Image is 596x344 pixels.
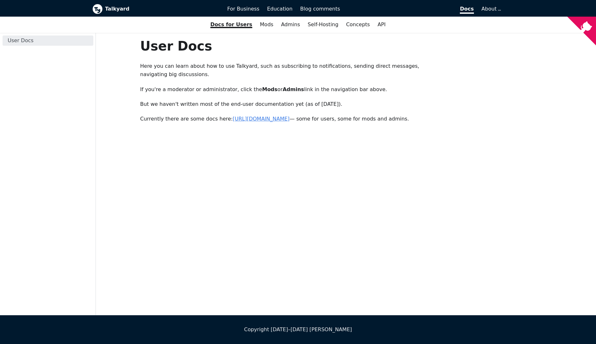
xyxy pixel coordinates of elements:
[482,6,500,12] a: About
[105,5,219,13] b: Talkyard
[460,6,474,14] span: Docs
[344,4,478,14] a: Docs
[256,19,277,30] a: Mods
[342,19,374,30] a: Concepts
[140,62,446,79] p: Here you can learn about how to use Talkyard, such as subscribing to notifications, sending direc...
[140,115,446,123] p: Currently there are some docs here: — some for users, some for mods and admins.
[206,19,256,30] a: Docs for Users
[92,4,103,14] img: Talkyard logo
[140,100,446,108] p: But we haven't written most of the end-user documentation yet (as of [DATE]).
[374,19,389,30] a: API
[140,38,446,54] h1: User Docs
[3,35,93,46] a: User Docs
[223,4,263,14] a: For Business
[277,19,304,30] a: Admins
[267,6,293,12] span: Education
[92,4,219,14] a: Talkyard logoTalkyard
[262,86,277,92] strong: Mods
[263,4,297,14] a: Education
[233,116,290,122] a: [URL][DOMAIN_NAME]
[300,6,340,12] span: Blog comments
[140,85,446,94] p: If you're a moderator or administrator, click the or link in the navigation bar above.
[283,86,304,92] strong: Admins
[92,325,504,334] div: Copyright [DATE]–[DATE] [PERSON_NAME]
[304,19,342,30] a: Self-Hosting
[296,4,344,14] a: Blog comments
[227,6,259,12] span: For Business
